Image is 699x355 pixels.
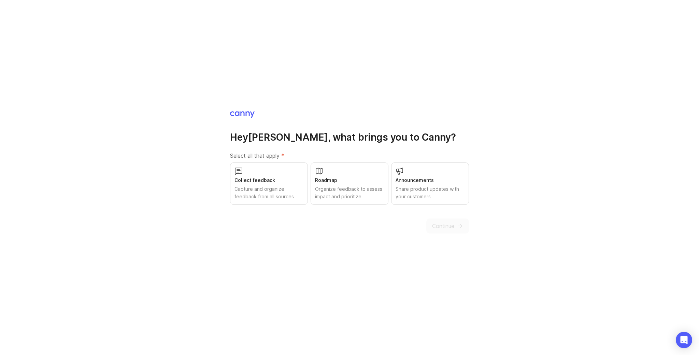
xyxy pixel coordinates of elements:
img: Canny Home [230,111,255,118]
div: Share product updates with your customers [396,185,465,200]
div: Capture and organize feedback from all sources [234,185,303,200]
button: RoadmapOrganize feedback to assess impact and prioritize [311,162,388,205]
div: Open Intercom Messenger [676,332,692,348]
div: Collect feedback [234,176,303,184]
h1: Hey [PERSON_NAME] , what brings you to Canny? [230,131,469,143]
button: AnnouncementsShare product updates with your customers [391,162,469,205]
div: Organize feedback to assess impact and prioritize [315,185,384,200]
div: Roadmap [315,176,384,184]
div: Announcements [396,176,465,184]
button: Collect feedbackCapture and organize feedback from all sources [230,162,308,205]
label: Select all that apply [230,152,469,160]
